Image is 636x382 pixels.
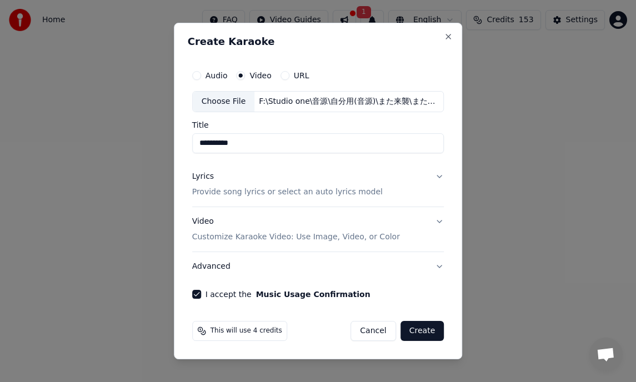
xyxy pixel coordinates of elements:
[188,37,449,47] h2: Create Karaoke
[192,252,444,281] button: Advanced
[192,207,444,252] button: VideoCustomize Karaoke Video: Use Image, Video, or Color
[192,216,400,243] div: Video
[206,72,228,79] label: Audio
[192,121,444,129] label: Title
[192,187,383,198] p: Provide song lyrics or select an auto lyrics model
[400,321,444,341] button: Create
[206,290,370,298] label: I accept the
[250,72,272,79] label: Video
[192,162,444,207] button: LyricsProvide song lyrics or select an auto lyrics model
[192,171,214,182] div: Lyrics
[254,96,443,107] div: F:\Studio one\音源\自分用(音源)\また来襲\また来襲_MVデータ.mp4
[193,92,255,112] div: Choose File
[211,326,282,335] span: This will use 4 credits
[192,232,400,243] p: Customize Karaoke Video: Use Image, Video, or Color
[350,321,395,341] button: Cancel
[256,290,370,298] button: I accept the
[294,72,309,79] label: URL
